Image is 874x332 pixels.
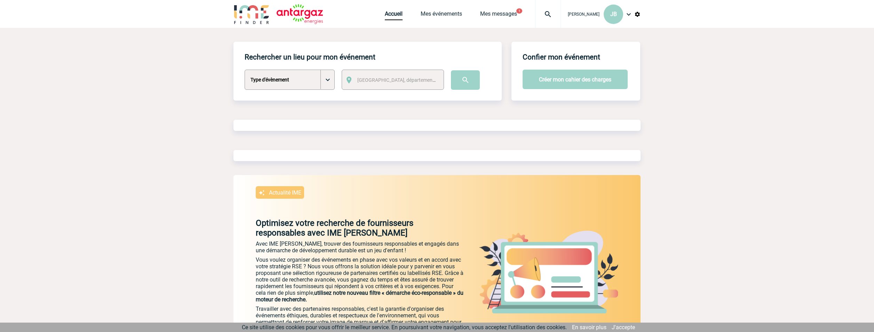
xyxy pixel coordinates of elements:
[357,77,454,83] span: [GEOGRAPHIC_DATA], département, région...
[385,10,403,20] a: Accueil
[233,4,270,24] img: IME-Finder
[421,10,462,20] a: Mes événements
[233,218,464,238] p: Optimisez votre recherche de fournisseurs responsables avec IME [PERSON_NAME]
[479,231,618,314] img: actu.png
[256,256,464,303] p: Vous voulez organiser des événements en phase avec vos valeurs et en accord avec votre stratégie ...
[256,306,464,332] p: Travailler avec des partenaires responsables, c'est la garantie d'organiser des événements éthiqu...
[480,10,517,20] a: Mes messages
[516,8,522,14] button: 1
[269,189,301,196] p: Actualité IME
[610,11,617,17] span: JB
[612,324,635,331] a: J'accepte
[242,324,567,331] span: Ce site utilise des cookies pour vous offrir le meilleur service. En poursuivant votre navigation...
[572,324,606,331] a: En savoir plus
[523,53,600,61] h4: Confier mon événement
[523,70,628,89] button: Créer mon cahier des charges
[245,53,375,61] h4: Rechercher un lieu pour mon événement
[256,240,464,254] p: Avec IME [PERSON_NAME], trouver des fournisseurs responsables et engagés dans une démarche de dév...
[256,290,463,303] span: utilisez notre nouveau filtre « démarche éco-responsable » du moteur de recherche.
[451,70,480,90] input: Submit
[568,12,599,17] span: [PERSON_NAME]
